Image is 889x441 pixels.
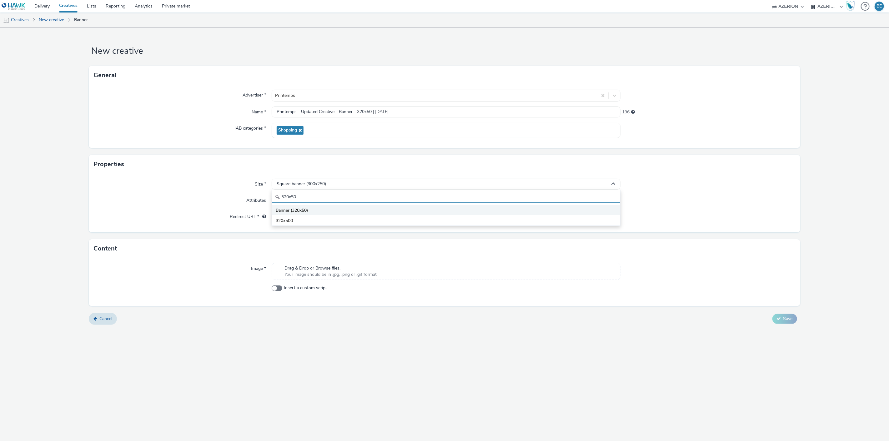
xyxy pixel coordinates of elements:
[622,109,630,115] span: 196
[846,1,858,11] a: Hawk Academy
[783,316,793,322] span: Save
[284,271,377,278] span: Your image should be in .jpg, .png or .gif format
[244,195,269,204] label: Attributes
[93,244,117,253] h3: Content
[249,107,269,115] label: Name *
[272,192,620,203] input: Search...
[276,207,308,214] span: Banner (320x50)
[3,17,9,23] img: mobile
[227,211,269,220] label: Redirect URL *
[877,2,882,11] div: BE
[232,123,269,131] label: IAB categories *
[93,160,124,169] h3: Properties
[99,316,112,322] span: Cancel
[278,128,297,133] span: Shopping
[36,12,67,27] a: New creative
[93,71,116,80] h3: General
[276,218,293,224] span: 320x500
[846,1,855,11] img: Hawk Academy
[772,314,797,324] button: Save
[240,90,269,98] label: Advertiser *
[631,109,635,115] div: Maximum 255 characters
[2,2,26,10] img: undefined Logo
[71,12,91,27] a: Banner
[284,265,377,271] span: Drag & Drop or Browse files.
[277,181,326,187] span: Square banner (300x250)
[284,285,327,291] span: Insert a custom script
[249,263,269,272] label: Image *
[272,107,621,117] input: Name
[259,214,266,220] div: URL will be used as a validation URL with some SSPs and it will be the redirection URL of your cr...
[89,45,800,57] h1: New creative
[252,179,269,187] label: Size *
[89,313,117,325] a: Cancel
